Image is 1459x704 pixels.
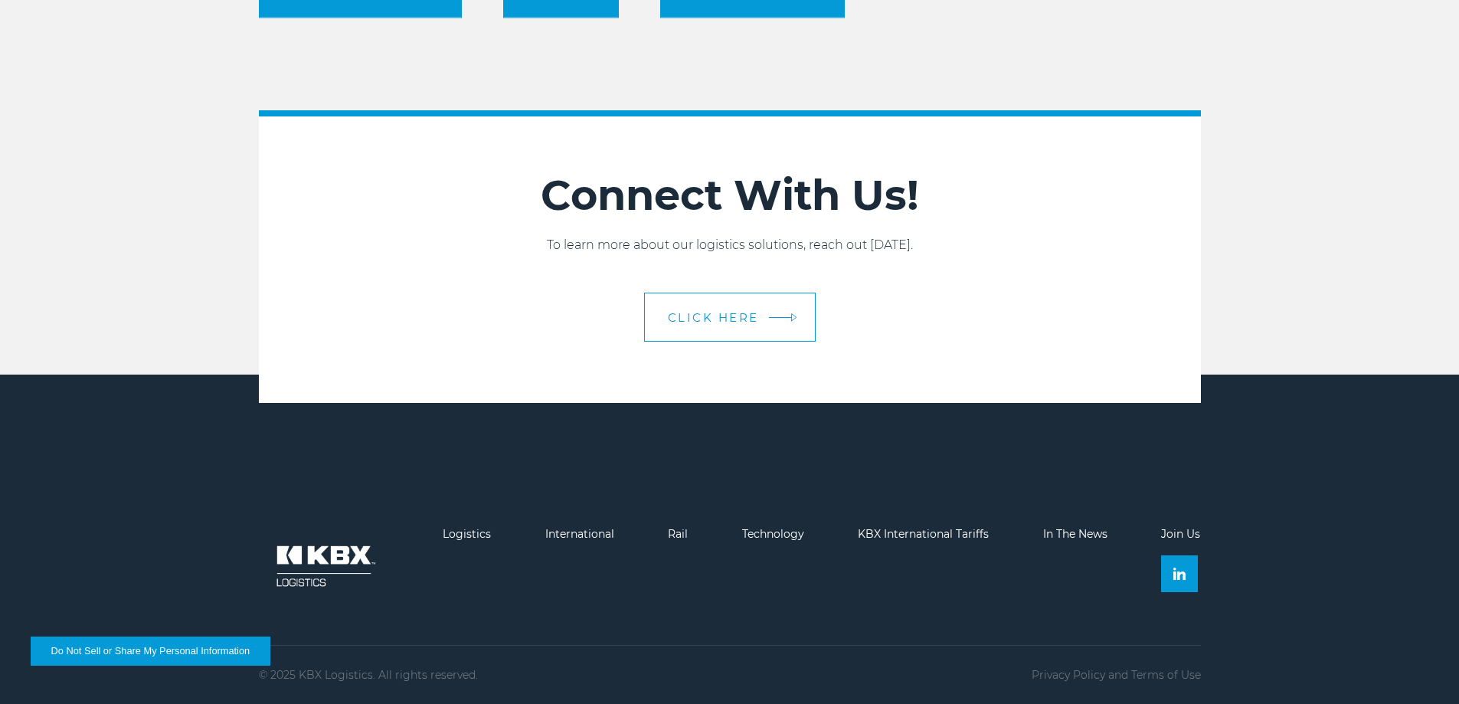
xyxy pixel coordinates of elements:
[1043,527,1107,541] a: In The News
[259,170,1201,221] h2: Connect With Us!
[644,293,816,342] a: CLICK HERE arrow arrow
[259,528,389,604] img: kbx logo
[1173,568,1186,580] img: Linkedin
[1108,668,1128,682] span: and
[259,236,1201,254] p: To learn more about our logistics solutions, reach out [DATE].
[790,313,797,322] img: arrow
[443,527,491,541] a: Logistics
[668,527,688,541] a: Rail
[259,669,478,681] p: © 2025 KBX Logistics. All rights reserved.
[1131,668,1201,682] a: Terms of Use
[858,527,989,541] a: KBX International Tariffs
[31,637,270,666] button: Do Not Sell or Share My Personal Information
[742,527,804,541] a: Technology
[1161,527,1200,541] a: Join Us
[1032,668,1105,682] a: Privacy Policy
[668,312,759,323] span: CLICK HERE
[545,527,614,541] a: International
